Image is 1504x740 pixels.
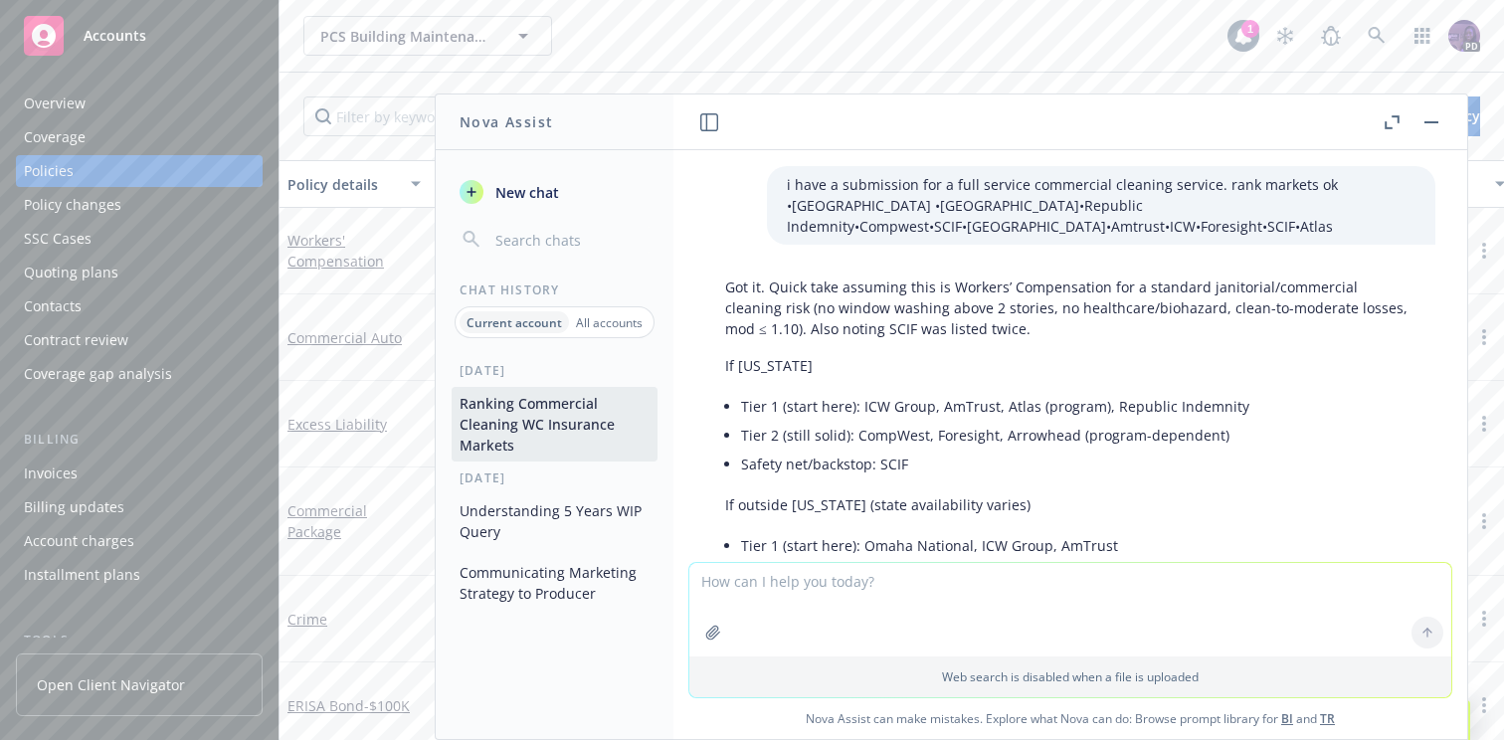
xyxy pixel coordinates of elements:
li: Tier 2: Arrowhead (program-dependent), Foresight (where available), Atlas (state-dependent) [741,560,1415,589]
div: Policy details [287,174,399,195]
div: Account charges [24,525,134,557]
div: Installment plans [24,559,140,591]
button: New chat [452,174,658,210]
a: Report a Bug [1311,16,1351,56]
a: Switch app [1403,16,1442,56]
span: Accounts [84,28,146,44]
a: Search [1357,16,1397,56]
a: Invoices [16,458,263,489]
a: Crime [287,610,327,629]
span: Nova Assist can make mistakes. Explore what Nova can do: Browse prompt library for and [681,698,1459,739]
h1: Nova Assist [460,111,553,132]
a: more [1472,325,1496,349]
a: Billing updates [16,491,263,523]
div: Contract review [24,324,128,356]
a: Installment plans [16,559,263,591]
p: i have a submission for a full service commercial cleaning service. rank markets ok •[GEOGRAPHIC_... [787,174,1415,237]
span: PCS Building Maintenance Inc [320,26,492,47]
div: Chat History [436,281,673,298]
div: Overview [24,88,86,119]
button: Policy details [280,160,429,208]
div: Coverage [24,121,86,153]
p: All accounts [576,314,643,331]
li: Tier 1 (start here): Omaha National, ICW Group, AmTrust [741,531,1415,560]
span: Open Client Navigator [37,674,185,695]
a: Quoting plans [16,257,263,288]
a: Contacts [16,290,263,322]
span: - $100K [364,696,410,715]
a: Policy changes [16,189,263,221]
button: Communicating Marketing Strategy to Producer [452,556,658,610]
a: Workers' Compensation [287,231,384,271]
div: Coverage gap analysis [24,358,172,390]
span: New chat [491,182,559,203]
div: Billing [16,430,263,450]
p: Current account [467,314,562,331]
div: Policies [24,155,74,187]
a: SSC Cases [16,223,263,255]
p: If [US_STATE] [725,355,1415,376]
li: Safety net/backstop: SCIF [741,450,1415,478]
a: Policies [16,155,263,187]
div: Contacts [24,290,82,322]
a: Stop snowing [1265,16,1305,56]
input: Filter by keyword... [303,96,648,136]
a: BI [1281,710,1293,727]
a: Account charges [16,525,263,557]
img: photo [1448,20,1480,52]
div: [DATE] [436,469,673,486]
p: Web search is disabled when a file is uploaded [701,668,1439,685]
div: Billing updates [24,491,124,523]
a: more [1472,693,1496,717]
button: Ranking Commercial Cleaning WC Insurance Markets [452,387,658,462]
li: Tier 2 (still solid): CompWest, Foresight, Arrowhead (program-dependent) [741,421,1415,450]
a: Excess Liability [287,415,387,434]
a: Coverage [16,121,263,153]
a: ERISA Bond [287,696,410,715]
a: Overview [16,88,263,119]
div: Invoices [24,458,78,489]
a: more [1472,239,1496,263]
div: Policy changes [24,189,121,221]
button: PCS Building Maintenance Inc [303,16,552,56]
div: [DATE] [436,362,673,379]
a: Coverage gap analysis [16,358,263,390]
a: TR [1320,710,1335,727]
p: Got it. Quick take assuming this is Workers’ Compensation for a standard janitorial/commercial cl... [725,277,1415,339]
p: If outside [US_STATE] (state availability varies) [725,494,1415,515]
li: Tier 1 (start here): ICW Group, AmTrust, Atlas (program), Republic Indemnity [741,392,1415,421]
a: Accounts [16,8,263,64]
a: Commercial Auto [287,328,402,347]
div: Quoting plans [24,257,118,288]
div: 1 [1241,20,1259,38]
button: Understanding 5 Years WIP Query [452,494,658,548]
div: SSC Cases [24,223,92,255]
a: more [1472,412,1496,436]
button: Lines of coverage [429,160,677,208]
a: Commercial Package [287,501,367,541]
input: Search chats [491,226,650,254]
a: more [1472,509,1496,533]
a: Contract review [16,324,263,356]
a: more [1472,607,1496,631]
div: Tools [16,631,263,650]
